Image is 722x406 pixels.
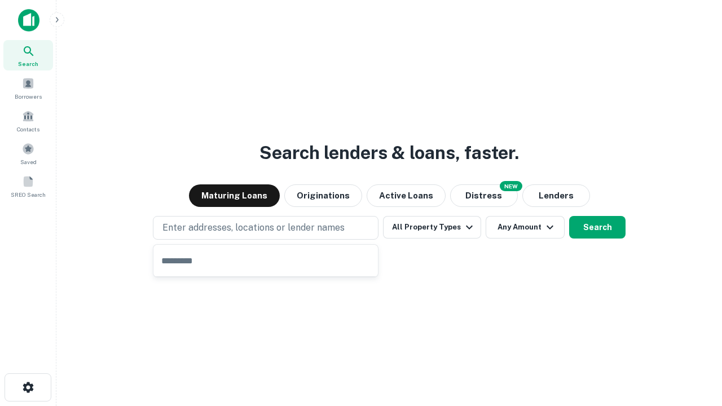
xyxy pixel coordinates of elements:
span: Search [18,59,38,68]
iframe: Chat Widget [666,316,722,370]
a: Contacts [3,105,53,136]
a: Saved [3,138,53,169]
button: All Property Types [383,216,481,239]
span: Saved [20,157,37,166]
h3: Search lenders & loans, faster. [259,139,519,166]
a: SREO Search [3,171,53,201]
button: Active Loans [367,184,446,207]
button: Maturing Loans [189,184,280,207]
img: capitalize-icon.png [18,9,39,32]
span: SREO Search [11,190,46,199]
button: Originations [284,184,362,207]
a: Borrowers [3,73,53,103]
button: Search [569,216,626,239]
button: Enter addresses, locations or lender names [153,216,378,240]
button: Lenders [522,184,590,207]
span: Contacts [17,125,39,134]
button: Any Amount [486,216,565,239]
button: Search distressed loans with lien and other non-mortgage details. [450,184,518,207]
a: Search [3,40,53,70]
div: NEW [500,181,522,191]
p: Enter addresses, locations or lender names [162,221,345,235]
span: Borrowers [15,92,42,101]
